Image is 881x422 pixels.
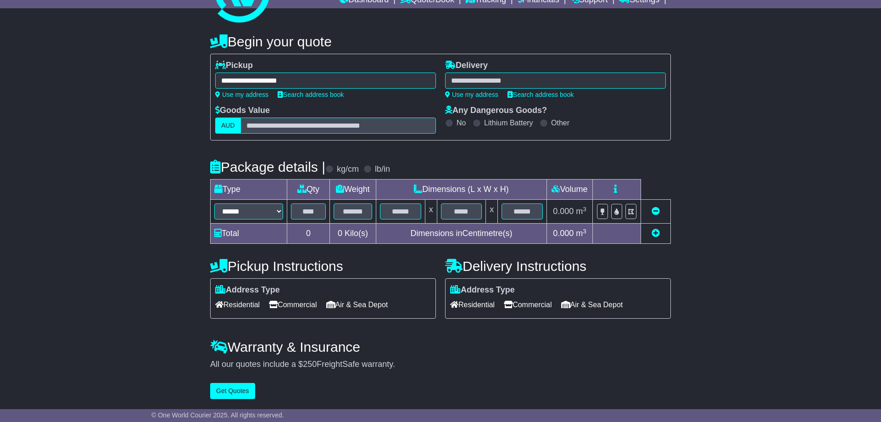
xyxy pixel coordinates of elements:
td: Weight [330,180,376,200]
h4: Begin your quote [210,34,671,49]
span: Commercial [269,298,317,312]
a: Use my address [215,91,268,98]
div: All our quotes include a $ FreightSafe warranty. [210,360,671,370]
span: Air & Sea Depot [561,298,623,312]
a: Search address book [507,91,574,98]
label: Pickup [215,61,253,71]
a: Use my address [445,91,498,98]
span: Air & Sea Depot [326,298,388,312]
td: Kilo(s) [330,224,376,244]
sup: 3 [583,206,586,213]
h4: Delivery Instructions [445,259,671,274]
label: lb/in [375,164,390,174]
label: kg/cm [337,164,359,174]
label: Lithium Battery [484,118,533,127]
td: Dimensions (L x W x H) [376,180,546,200]
a: Search address book [278,91,344,98]
td: x [486,200,498,224]
label: Other [551,118,569,127]
h4: Pickup Instructions [210,259,436,274]
td: Total [211,224,287,244]
span: Commercial [504,298,552,312]
a: Add new item [652,229,660,238]
label: Address Type [215,285,280,295]
td: Type [211,180,287,200]
span: 0.000 [553,207,574,216]
td: x [425,200,437,224]
h4: Warranty & Insurance [210,339,671,354]
td: Qty [287,180,330,200]
h4: Package details | [210,159,325,174]
sup: 3 [583,228,586,235]
span: © One World Courier 2025. All rights reserved. [151,411,284,419]
td: 0 [287,224,330,244]
label: Goods Value [215,106,270,116]
span: 0 [338,229,342,238]
span: Residential [450,298,495,312]
a: Remove this item [652,207,660,216]
td: Dimensions in Centimetre(s) [376,224,546,244]
label: AUD [215,118,241,134]
span: 250 [303,360,317,369]
td: Volume [546,180,592,200]
span: Residential [215,298,260,312]
label: Address Type [450,285,515,295]
span: 0.000 [553,229,574,238]
label: No [457,118,466,127]
span: m [576,229,586,238]
span: m [576,207,586,216]
label: Delivery [445,61,488,71]
button: Get Quotes [210,383,255,399]
label: Any Dangerous Goods? [445,106,547,116]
